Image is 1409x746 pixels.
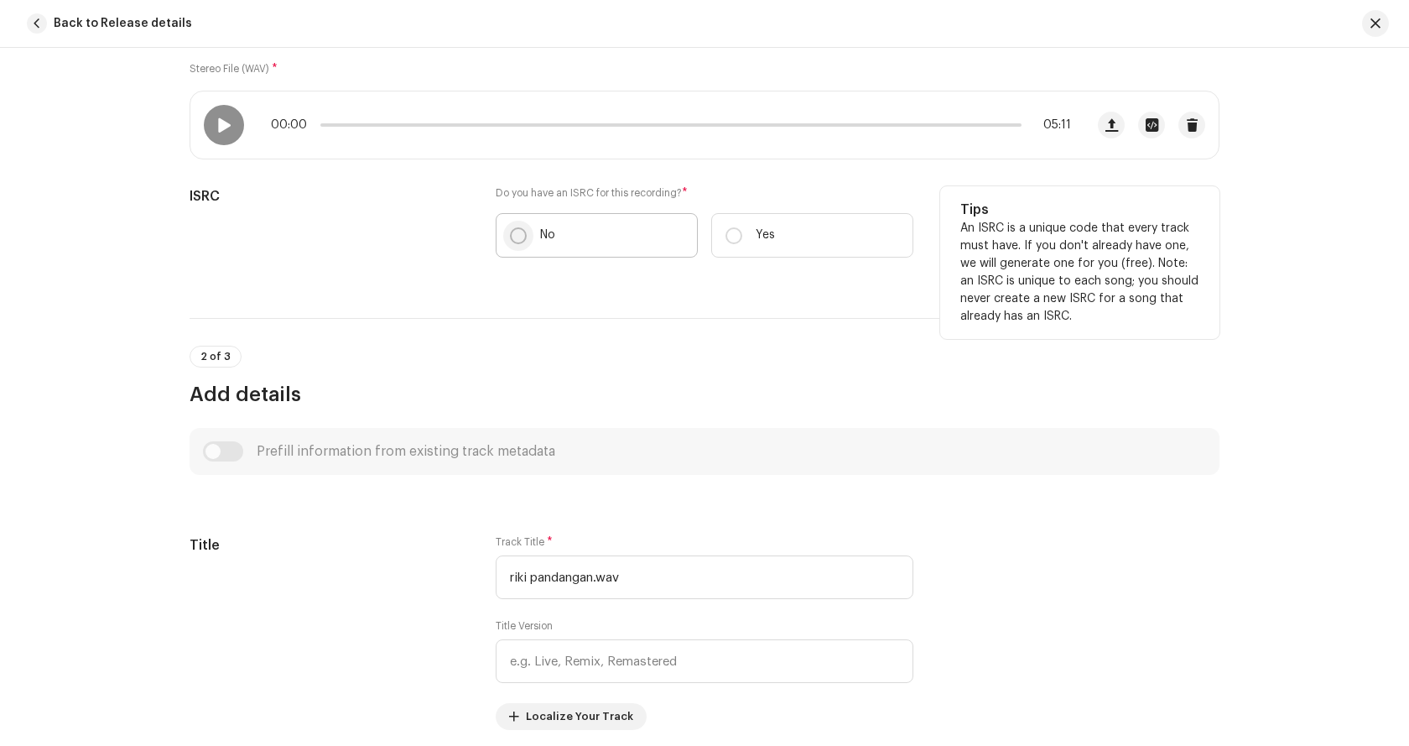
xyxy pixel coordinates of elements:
[271,118,314,132] span: 00:00
[496,639,913,683] input: e.g. Live, Remix, Remastered
[526,700,633,733] span: Localize Your Track
[960,220,1199,326] p: An ISRC is a unique code that every track must have. If you don't already have one, we will gener...
[540,227,555,244] p: No
[190,381,1219,408] h3: Add details
[960,200,1199,220] h5: Tips
[496,619,553,633] label: Title Version
[496,556,913,599] input: Enter the name of the track
[190,186,469,206] h5: ISRC
[190,535,469,556] h5: Title
[1028,118,1071,132] span: 05:11
[496,186,913,200] label: Do you have an ISRC for this recording?
[496,703,647,730] button: Localize Your Track
[756,227,775,244] p: Yes
[496,535,553,549] label: Track Title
